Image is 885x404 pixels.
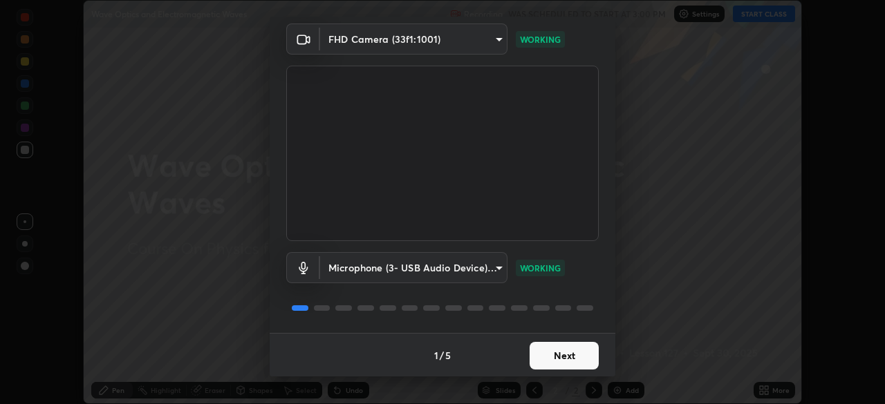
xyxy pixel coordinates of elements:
h4: 5 [445,348,451,363]
div: FHD Camera (33f1:1001) [320,23,507,55]
h4: / [440,348,444,363]
div: FHD Camera (33f1:1001) [320,252,507,283]
h4: 1 [434,348,438,363]
p: WORKING [520,262,561,274]
p: WORKING [520,33,561,46]
button: Next [530,342,599,369]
